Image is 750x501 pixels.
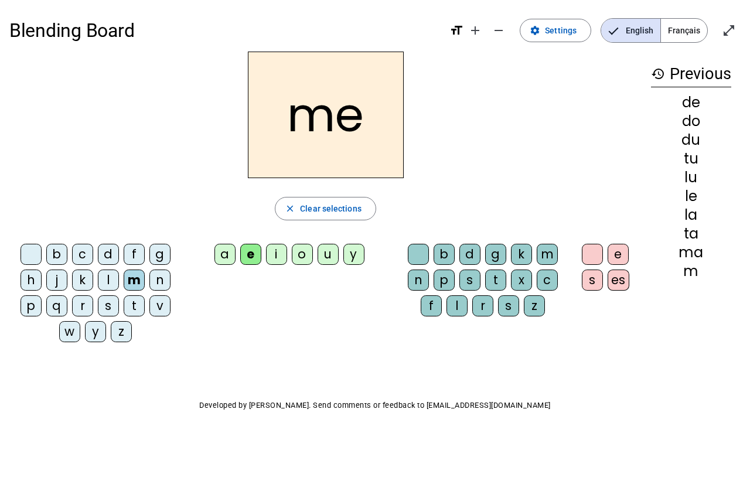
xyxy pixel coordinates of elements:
h1: Blending Board [9,12,440,49]
div: w [59,321,80,342]
div: n [408,270,429,291]
div: g [149,244,171,265]
div: m [537,244,558,265]
div: ta [651,227,731,241]
span: English [601,19,660,42]
div: b [434,244,455,265]
div: i [266,244,287,265]
div: t [124,295,145,316]
div: y [343,244,364,265]
p: Developed by [PERSON_NAME]. Send comments or feedback to [EMAIL_ADDRESS][DOMAIN_NAME] [9,398,741,413]
div: c [537,270,558,291]
div: x [511,270,532,291]
div: v [149,295,171,316]
mat-icon: add [468,23,482,38]
div: f [124,244,145,265]
mat-icon: format_size [449,23,463,38]
div: a [214,244,236,265]
mat-icon: remove [492,23,506,38]
h3: Previous [651,61,731,87]
div: de [651,96,731,110]
mat-icon: settings [530,25,540,36]
div: s [459,270,480,291]
mat-icon: history [651,67,665,81]
div: s [582,270,603,291]
div: z [111,321,132,342]
div: m [651,264,731,278]
div: e [240,244,261,265]
div: f [421,295,442,316]
div: l [98,270,119,291]
div: t [485,270,506,291]
button: Clear selections [275,197,376,220]
div: z [524,295,545,316]
div: lu [651,171,731,185]
mat-icon: close [285,203,295,214]
div: k [72,270,93,291]
div: n [149,270,171,291]
mat-button-toggle-group: Language selection [601,18,708,43]
div: d [459,244,480,265]
div: p [434,270,455,291]
div: k [511,244,532,265]
div: b [46,244,67,265]
div: c [72,244,93,265]
div: la [651,208,731,222]
div: o [292,244,313,265]
div: m [124,270,145,291]
span: Clear selections [300,202,362,216]
div: r [472,295,493,316]
div: g [485,244,506,265]
button: Settings [520,19,591,42]
div: du [651,133,731,147]
div: q [46,295,67,316]
div: h [21,270,42,291]
div: p [21,295,42,316]
div: d [98,244,119,265]
button: Increase font size [463,19,487,42]
div: tu [651,152,731,166]
div: es [608,270,629,291]
span: Settings [545,23,577,38]
div: le [651,189,731,203]
button: Enter full screen [717,19,741,42]
mat-icon: open_in_full [722,23,736,38]
div: e [608,244,629,265]
div: u [318,244,339,265]
div: j [46,270,67,291]
div: do [651,114,731,128]
div: y [85,321,106,342]
div: l [446,295,468,316]
button: Decrease font size [487,19,510,42]
span: Français [661,19,707,42]
h2: me [248,52,404,178]
div: s [498,295,519,316]
div: r [72,295,93,316]
div: s [98,295,119,316]
div: ma [651,246,731,260]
